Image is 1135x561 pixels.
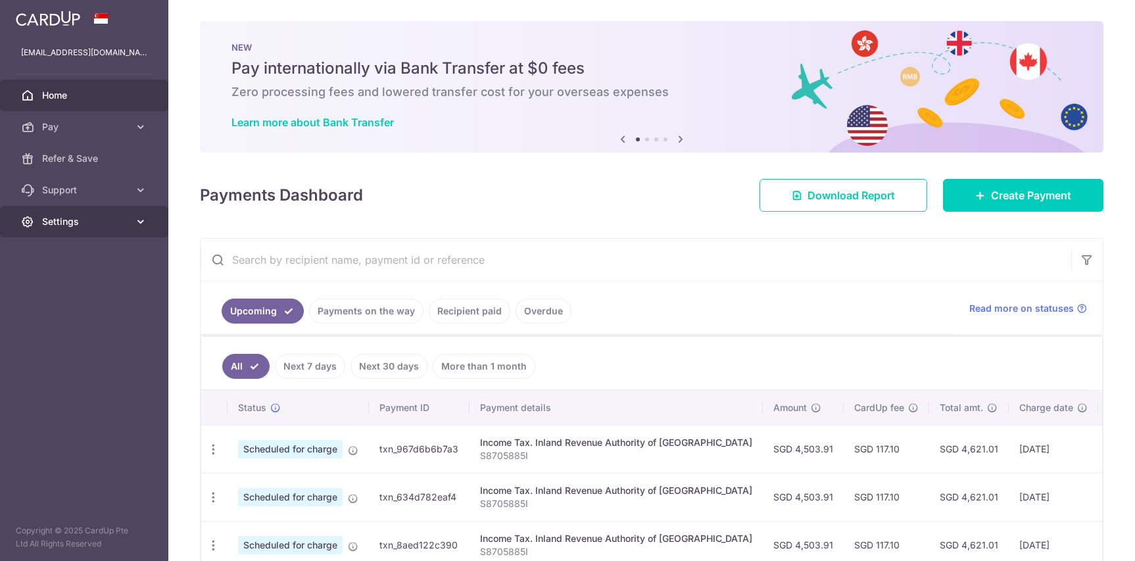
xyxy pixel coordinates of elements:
td: SGD 117.10 [844,425,929,473]
span: Scheduled for charge [238,536,343,554]
span: Status [238,401,266,414]
td: SGD 4,621.01 [929,425,1009,473]
span: Read more on statuses [969,302,1074,315]
a: Download Report [760,179,927,212]
p: S8705885I [480,545,752,558]
input: Search by recipient name, payment id or reference [201,239,1071,281]
td: SGD 4,503.91 [763,473,844,521]
span: Create Payment [991,187,1071,203]
a: Learn more about Bank Transfer [231,116,394,129]
span: Pay [42,120,129,134]
span: Download Report [808,187,895,203]
h5: Pay internationally via Bank Transfer at $0 fees [231,58,1072,79]
p: [EMAIL_ADDRESS][DOMAIN_NAME] [21,46,147,59]
span: Charge date [1019,401,1073,414]
p: S8705885I [480,449,752,462]
span: Scheduled for charge [238,440,343,458]
div: Income Tax. Inland Revenue Authority of [GEOGRAPHIC_DATA] [480,436,752,449]
td: txn_967d6b6b7a3 [369,425,470,473]
div: Income Tax. Inland Revenue Authority of [GEOGRAPHIC_DATA] [480,532,752,545]
a: Overdue [516,299,571,324]
td: SGD 117.10 [844,473,929,521]
td: [DATE] [1009,425,1098,473]
span: Home [42,89,129,102]
span: Total amt. [940,401,983,414]
a: Recipient paid [429,299,510,324]
a: More than 1 month [433,354,535,379]
span: CardUp fee [854,401,904,414]
a: Read more on statuses [969,302,1087,315]
span: Amount [773,401,807,414]
td: [DATE] [1009,473,1098,521]
a: Next 30 days [350,354,427,379]
span: Scheduled for charge [238,488,343,506]
a: Create Payment [943,179,1103,212]
td: SGD 4,503.91 [763,425,844,473]
a: Upcoming [222,299,304,324]
span: Settings [42,215,129,228]
th: Payment ID [369,391,470,425]
p: S8705885I [480,497,752,510]
a: Payments on the way [309,299,423,324]
img: CardUp [16,11,80,26]
img: Bank transfer banner [200,21,1103,153]
h4: Payments Dashboard [200,183,363,207]
p: NEW [231,42,1072,53]
a: All [222,354,270,379]
td: SGD 4,621.01 [929,473,1009,521]
h6: Zero processing fees and lowered transfer cost for your overseas expenses [231,84,1072,100]
th: Payment details [470,391,763,425]
span: Refer & Save [42,152,129,165]
a: Next 7 days [275,354,345,379]
span: Support [42,183,129,197]
div: Income Tax. Inland Revenue Authority of [GEOGRAPHIC_DATA] [480,484,752,497]
td: txn_634d782eaf4 [369,473,470,521]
